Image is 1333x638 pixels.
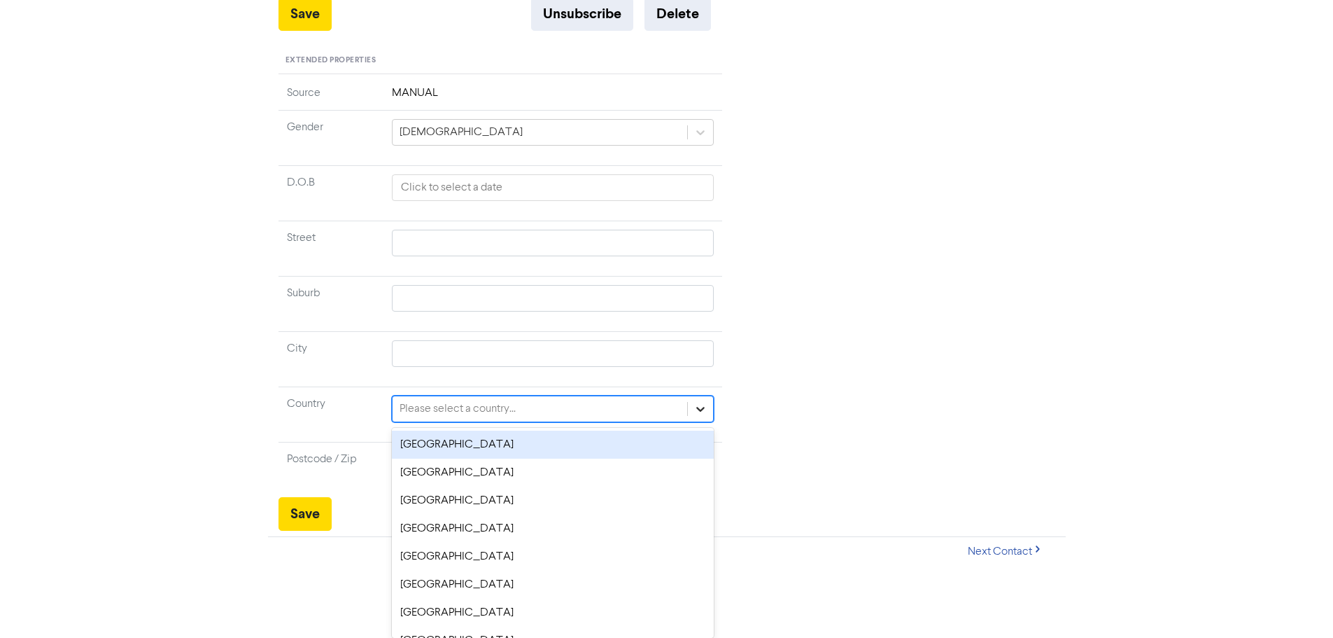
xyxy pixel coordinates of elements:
td: Street [278,221,383,276]
td: Suburb [278,276,383,331]
div: [GEOGRAPHIC_DATA] [392,459,714,487]
div: [GEOGRAPHIC_DATA] [392,543,714,571]
td: Country [278,387,383,442]
input: Click to select a date [392,174,714,201]
td: Gender [278,110,383,165]
div: [GEOGRAPHIC_DATA] [392,571,714,599]
div: [GEOGRAPHIC_DATA] [392,599,714,627]
td: Postcode / Zip [278,442,383,497]
div: Please select a country... [400,401,516,417]
td: D.O.B [278,165,383,221]
div: Extended Properties [278,48,723,74]
div: [GEOGRAPHIC_DATA] [392,431,714,459]
td: City [278,331,383,387]
button: Save [278,497,332,531]
div: [GEOGRAPHIC_DATA] [392,515,714,543]
td: Source [278,85,383,111]
div: [DEMOGRAPHIC_DATA] [400,124,523,141]
iframe: Chat Widget [1157,487,1333,638]
td: MANUAL [383,85,723,111]
button: Next Contact [956,537,1055,567]
div: [GEOGRAPHIC_DATA] [392,487,714,515]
